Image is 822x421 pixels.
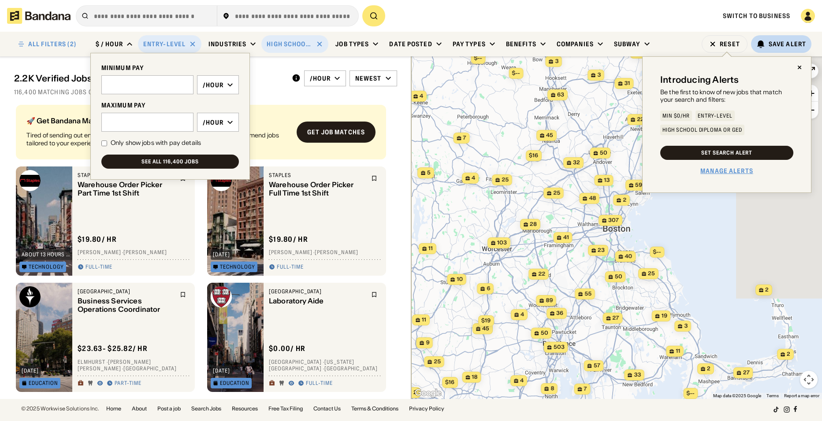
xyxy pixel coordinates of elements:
[497,239,507,247] span: 103
[232,406,258,411] a: Resources
[306,380,333,387] div: Full-time
[14,73,285,84] div: 2.2K Verified Jobs
[26,131,290,147] div: Tired of sending out endless job applications? Bandana Match Team will recommend jobs tailored to...
[143,40,186,48] div: Entry-Level
[662,113,690,118] div: Min $0/hr
[512,70,520,76] span: $--
[530,221,537,228] span: 28
[269,297,366,305] div: Laboratory Aide
[463,134,466,142] span: 7
[111,139,201,148] div: Only show jobs with pay details
[115,380,141,387] div: Part-time
[584,385,587,393] span: 7
[474,55,482,61] span: $--
[599,149,607,157] span: 50
[540,329,548,337] span: 50
[556,310,563,317] span: 36
[29,380,58,386] div: Education
[784,393,819,398] a: Report a map error
[538,270,545,278] span: 22
[335,40,369,48] div: Job Types
[453,40,486,48] div: Pay Types
[482,325,489,332] span: 45
[78,249,190,256] div: [PERSON_NAME] · [PERSON_NAME]
[529,152,538,159] span: $16
[220,380,249,386] div: Education
[213,368,230,373] div: [DATE]
[22,368,39,373] div: [DATE]
[141,159,199,164] div: See all 116,400 jobs
[132,406,147,411] a: About
[661,312,667,320] span: 19
[307,129,365,135] div: Get job matches
[191,406,221,411] a: Search Jobs
[743,369,749,377] span: 27
[614,273,622,281] span: 50
[660,89,793,103] div: Be the first to know of new jobs that match your search and filters:
[555,58,558,65] span: 3
[472,373,477,381] span: 18
[550,385,554,392] span: 8
[502,176,509,184] span: 25
[557,40,594,48] div: Companies
[78,344,148,353] div: $ 23.63 - $25.82 / hr
[355,74,382,82] div: Newest
[78,358,190,372] div: Elmhurst · [PERSON_NAME] [PERSON_NAME] · [GEOGRAPHIC_DATA]
[553,343,564,351] span: 503
[700,167,753,175] a: Manage Alerts
[413,388,443,399] a: Open this area in Google Maps (opens a new window)
[604,177,610,184] span: 13
[766,393,779,398] a: Terms (opens in new tab)
[267,40,312,48] div: High School Diploma or GED
[445,379,454,385] span: $16
[269,344,306,353] div: $ 0.00 / hr
[676,347,680,355] span: 11
[597,71,601,79] span: 3
[481,317,491,324] span: $19
[553,189,560,197] span: 25
[19,286,41,307] img: Providence College logo
[14,101,397,399] div: grid
[310,74,331,82] div: /hour
[589,195,596,202] span: 48
[662,127,742,133] div: High School Diploma or GED
[203,81,223,89] div: /hour
[684,322,688,330] span: 3
[96,40,123,48] div: $ / hour
[211,170,232,191] img: Staples logo
[769,40,806,48] div: Save Alert
[557,91,564,99] span: 63
[269,235,308,244] div: $ 19.80 / hr
[698,113,733,118] div: Entry-Level
[426,339,429,347] span: 9
[351,406,398,411] a: Terms & Conditions
[608,217,619,224] span: 307
[723,12,790,20] a: Switch to Business
[21,406,99,411] div: © 2025 Workwise Solutions Inc.
[472,174,475,182] span: 4
[389,40,432,48] div: Date Posted
[598,247,605,254] span: 23
[612,314,619,322] span: 27
[487,285,490,292] span: 6
[78,235,117,244] div: $ 19.80 / hr
[624,80,630,87] span: 31
[101,140,107,146] input: Only show jobs with pay details
[14,88,397,96] div: 116,400 matching jobs on [DOMAIN_NAME]
[434,358,441,366] span: 25
[28,41,76,47] div: ALL FILTERS (2)
[720,41,740,47] div: Reset
[546,297,553,304] span: 89
[660,74,739,85] div: Introducing Alerts
[313,406,341,411] a: Contact Us
[427,169,431,177] span: 5
[157,406,181,411] a: Post a job
[86,264,112,271] div: Full-time
[686,390,694,396] span: $--
[800,371,818,388] button: Map camera controls
[7,8,71,24] img: Bandana logotype
[593,362,600,369] span: 57
[614,40,640,48] div: Subway
[623,196,626,204] span: 2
